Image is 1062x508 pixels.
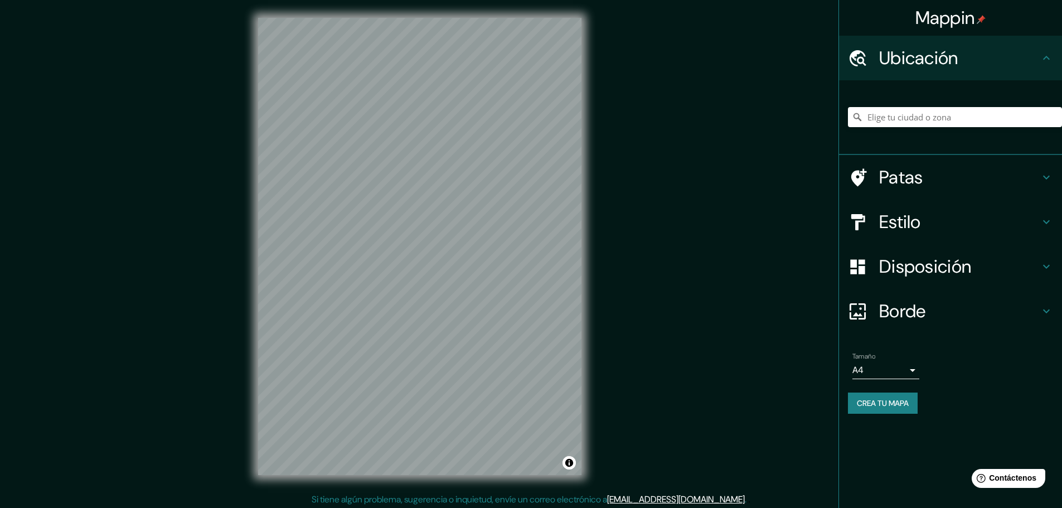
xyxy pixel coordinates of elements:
[746,493,748,505] font: .
[879,166,923,189] font: Patas
[848,393,918,414] button: Crea tu mapa
[607,494,745,505] a: [EMAIL_ADDRESS][DOMAIN_NAME]
[852,364,864,376] font: A4
[879,299,926,323] font: Borde
[963,465,1050,496] iframe: Lanzador de widgets de ayuda
[748,493,750,505] font: .
[839,289,1062,333] div: Borde
[848,107,1062,127] input: Elige tu ciudad o zona
[879,46,958,70] font: Ubicación
[852,352,875,361] font: Tamaño
[839,36,1062,80] div: Ubicación
[562,456,576,470] button: Activar o desactivar atribución
[258,18,581,475] canvas: Mapa
[839,200,1062,244] div: Estilo
[915,6,975,30] font: Mappin
[312,494,607,505] font: Si tiene algún problema, sugerencia o inquietud, envíe un correo electrónico a
[839,155,1062,200] div: Patas
[857,398,909,408] font: Crea tu mapa
[839,244,1062,289] div: Disposición
[745,494,746,505] font: .
[879,210,921,234] font: Estilo
[852,361,919,379] div: A4
[879,255,971,278] font: Disposición
[977,15,986,24] img: pin-icon.png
